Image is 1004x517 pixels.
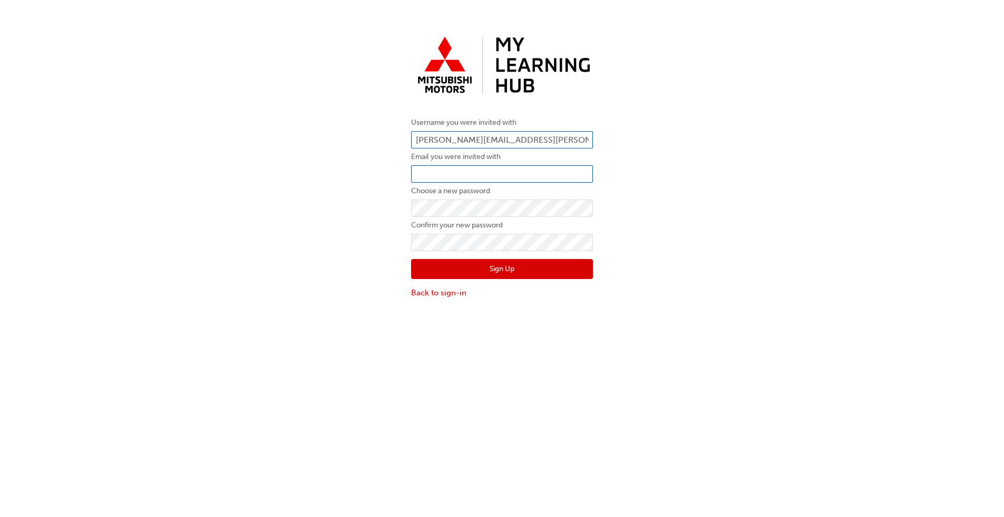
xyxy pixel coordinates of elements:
[411,219,593,232] label: Confirm your new password
[411,131,593,149] input: Username
[411,116,593,129] label: Username you were invited with
[411,259,593,279] button: Sign Up
[411,287,593,299] a: Back to sign-in
[411,185,593,197] label: Choose a new password
[411,151,593,163] label: Email you were invited with
[411,32,593,101] img: mmal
